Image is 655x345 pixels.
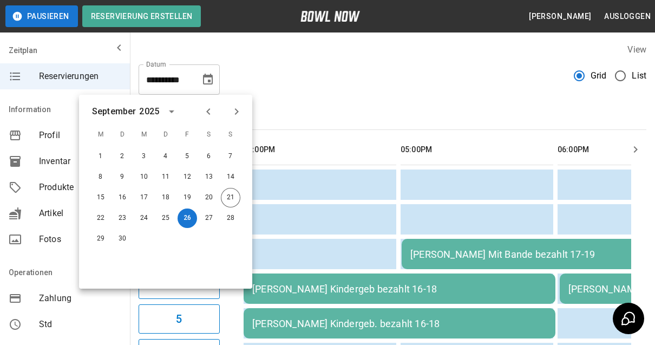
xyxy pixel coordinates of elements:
[221,188,240,207] button: 21. Sep. 2025
[139,304,220,334] button: 5
[156,188,175,207] button: 18. Sep. 2025
[92,105,136,118] div: September
[162,102,181,121] button: calendar view is open, switch to year view
[134,188,154,207] button: 17. Sep. 2025
[178,167,197,187] button: 12. Sep. 2025
[39,318,121,331] span: Std
[199,102,218,121] button: Previous month
[199,147,219,166] button: 6. Sep. 2025
[91,147,110,166] button: 1. Sep. 2025
[199,209,219,228] button: 27. Sep. 2025
[134,209,154,228] button: 24. Sep. 2025
[134,147,154,166] button: 3. Sep. 2025
[39,181,121,194] span: Produkte
[91,124,110,146] span: M
[221,167,240,187] button: 14. Sep. 2025
[244,134,396,165] th: 04:00PM
[39,155,121,168] span: Inventar
[252,318,547,329] div: [PERSON_NAME] Kindergeb. bezahlt 16-18
[221,209,240,228] button: 28. Sep. 2025
[221,147,240,166] button: 7. Sep. 2025
[39,233,121,246] span: Fotos
[591,69,607,82] span: Grid
[401,134,553,165] th: 05:00PM
[627,44,646,55] label: View
[156,124,175,146] span: D
[39,129,121,142] span: Profil
[300,11,360,22] img: logo
[227,102,246,121] button: Next month
[134,124,154,146] span: M
[39,207,121,220] span: Artikel
[525,6,595,27] button: [PERSON_NAME]
[113,147,132,166] button: 2. Sep. 2025
[113,209,132,228] button: 23. Sep. 2025
[134,167,154,187] button: 10. Sep. 2025
[91,209,110,228] button: 22. Sep. 2025
[178,209,197,228] button: 26. Sep. 2025
[139,105,159,118] div: 2025
[139,103,646,129] div: inventory tabs
[199,167,219,187] button: 13. Sep. 2025
[39,70,121,83] span: Reservierungen
[199,124,219,146] span: S
[113,167,132,187] button: 9. Sep. 2025
[178,188,197,207] button: 19. Sep. 2025
[199,188,219,207] button: 20. Sep. 2025
[178,124,197,146] span: F
[91,229,110,249] button: 29. Sep. 2025
[221,124,240,146] span: S
[39,292,121,305] span: Zahlung
[113,229,132,249] button: 30. Sep. 2025
[252,283,547,295] div: [PERSON_NAME] Kindergeb bezahlt 16-18
[91,188,110,207] button: 15. Sep. 2025
[5,5,78,27] button: Pausieren
[91,167,110,187] button: 8. Sep. 2025
[113,124,132,146] span: D
[113,188,132,207] button: 16. Sep. 2025
[156,209,175,228] button: 25. Sep. 2025
[600,6,655,27] button: Ausloggen
[82,5,201,27] button: Reservierung erstellen
[156,167,175,187] button: 11. Sep. 2025
[156,147,175,166] button: 4. Sep. 2025
[178,147,197,166] button: 5. Sep. 2025
[632,69,646,82] span: List
[197,69,219,90] button: Choose date, selected date is 26. Sep. 2025
[176,310,182,328] h6: 5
